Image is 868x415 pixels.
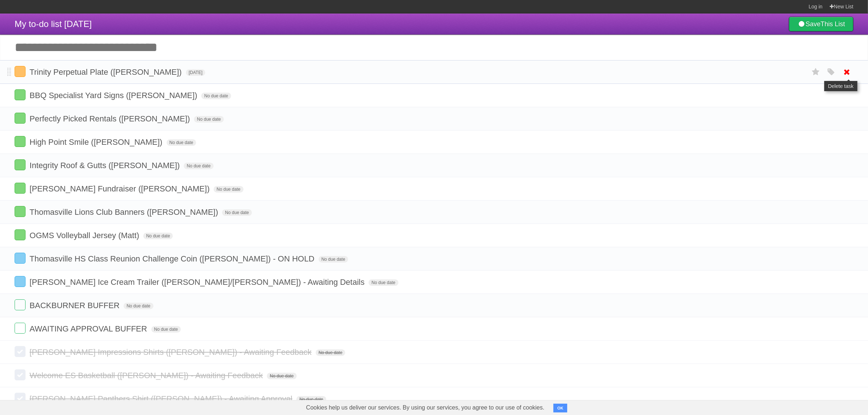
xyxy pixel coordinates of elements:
a: SaveThis List [789,17,853,31]
span: No due date [151,326,181,333]
span: [PERSON_NAME] Impressions Shirts ([PERSON_NAME]) - Awaiting Feedback [30,348,314,357]
label: Done [15,393,26,404]
label: Done [15,206,26,217]
span: High Point Smile ([PERSON_NAME]) [30,137,164,147]
label: Done [15,89,26,100]
label: Done [15,323,26,334]
span: Integrity Roof & Gutts ([PERSON_NAME]) [30,161,182,170]
label: Done [15,229,26,240]
label: Done [15,276,26,287]
span: No due date [194,116,223,123]
span: No due date [167,139,196,146]
span: No due date [201,93,231,99]
label: Done [15,299,26,310]
span: Welcome ES Basketball ([PERSON_NAME]) - Awaiting Feedback [30,371,265,380]
span: My to-do list [DATE] [15,19,92,29]
span: Thomasville HS Class Reunion Challenge Coin ([PERSON_NAME]) - ON HOLD [30,254,316,263]
span: BBQ Specialist Yard Signs ([PERSON_NAME]) [30,91,199,100]
label: Done [15,113,26,124]
span: Cookies help us deliver our services. By using our services, you agree to our use of cookies. [299,400,552,415]
label: Done [15,369,26,380]
span: [PERSON_NAME] Panthers Shirt ([PERSON_NAME]) - Awaiting Approval [30,394,294,403]
span: Perfectly Picked Rentals ([PERSON_NAME]) [30,114,192,123]
span: No due date [316,349,345,356]
b: This List [821,20,845,28]
span: No due date [214,186,243,193]
span: OGMS Volleyball Jersey (Matt) [30,231,141,240]
span: Thomasville Lions Club Banners ([PERSON_NAME]) [30,207,220,217]
span: [PERSON_NAME] Fundraiser ([PERSON_NAME]) [30,184,211,193]
span: No due date [267,373,296,379]
span: No due date [222,209,252,216]
label: Done [15,183,26,194]
label: Done [15,66,26,77]
span: [PERSON_NAME] Ice Cream Trailer ([PERSON_NAME]/[PERSON_NAME]) - Awaiting Details [30,278,366,287]
span: No due date [296,396,326,403]
span: No due date [369,279,398,286]
span: [DATE] [186,69,206,76]
label: Done [15,346,26,357]
span: BACKBURNER BUFFER [30,301,121,310]
span: AWAITING APPROVAL BUFFER [30,324,149,333]
label: Done [15,136,26,147]
label: Star task [809,66,823,78]
label: Done [15,159,26,170]
span: No due date [124,303,153,309]
span: No due date [143,233,173,239]
span: No due date [184,163,213,169]
button: OK [553,404,568,412]
span: No due date [319,256,348,263]
label: Done [15,253,26,264]
span: Trinity Perpetual Plate ([PERSON_NAME]) [30,67,183,77]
